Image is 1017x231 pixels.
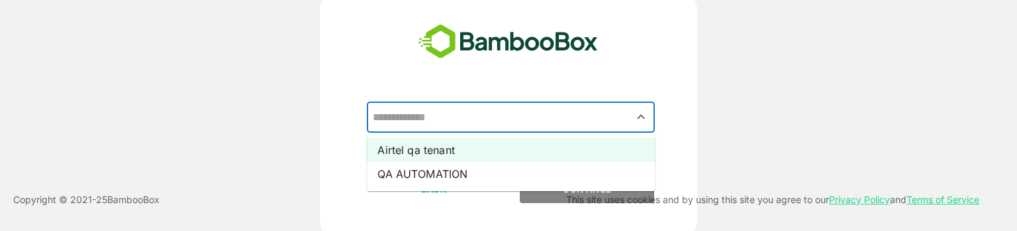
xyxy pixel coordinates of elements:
[566,192,979,208] p: This site uses cookies and by using this site you agree to our and
[13,192,160,208] p: Copyright © 2021- 25 BambooBox
[632,108,650,126] button: Close
[906,194,979,205] a: Terms of Service
[411,20,605,64] img: bamboobox
[829,194,890,205] a: Privacy Policy
[367,162,655,186] li: QA AUTOMATION
[367,138,655,162] li: Airtel qa tenant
